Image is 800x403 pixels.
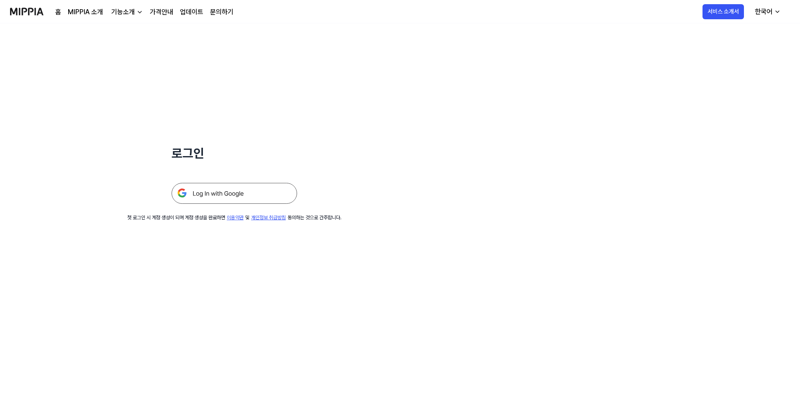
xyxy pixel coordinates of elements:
button: 기능소개 [110,7,143,17]
div: 기능소개 [110,7,136,17]
a: 가격안내 [150,7,173,17]
a: MIPPIA 소개 [68,7,103,17]
img: 구글 로그인 버튼 [172,183,297,204]
button: 서비스 소개서 [703,4,744,19]
h1: 로그인 [172,144,297,163]
a: 홈 [55,7,61,17]
button: 한국어 [748,3,786,20]
img: down [136,9,143,15]
a: 업데이트 [180,7,203,17]
a: 문의하기 [210,7,233,17]
a: 개인정보 취급방침 [251,215,286,221]
div: 한국어 [753,7,774,17]
a: 이용약관 [227,215,244,221]
div: 첫 로그인 시 계정 생성이 되며 계정 생성을 완료하면 및 동의하는 것으로 간주합니다. [127,214,341,221]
